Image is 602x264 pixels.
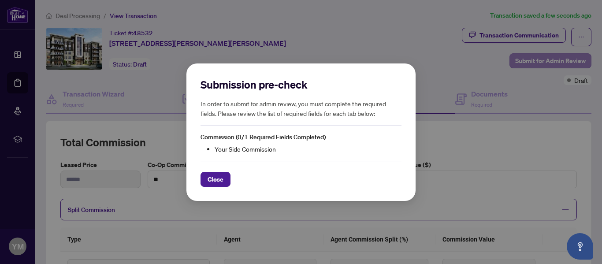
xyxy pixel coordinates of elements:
[201,78,401,92] h2: Submission pre-check
[201,171,230,186] button: Close
[208,172,223,186] span: Close
[215,144,401,153] li: Your Side Commission
[567,233,593,260] button: Open asap
[201,99,401,118] h5: In order to submit for admin review, you must complete the required fields. Please review the lis...
[201,133,326,141] span: Commission (0/1 Required Fields Completed)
